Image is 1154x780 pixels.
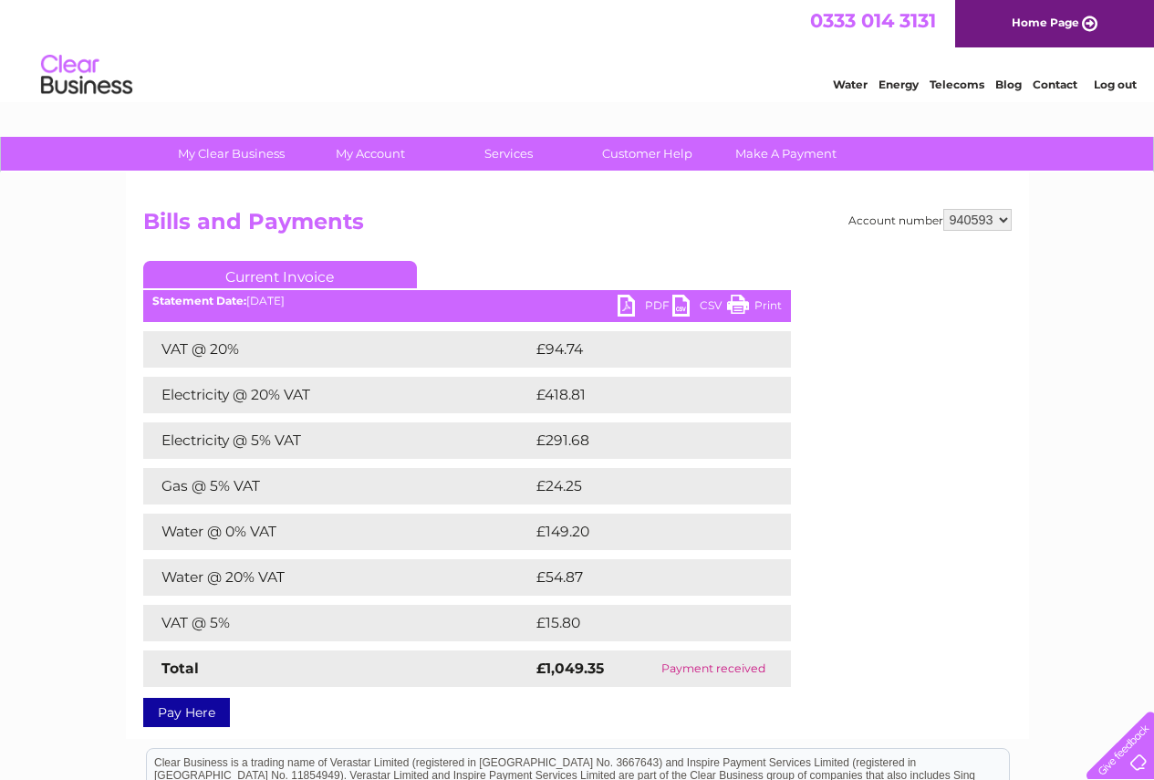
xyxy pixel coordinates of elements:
a: Make A Payment [711,137,861,171]
td: VAT @ 5% [143,605,532,641]
td: £149.20 [532,514,758,550]
a: Water [833,78,868,91]
a: Print [727,295,782,321]
td: £418.81 [532,377,756,413]
td: £54.87 [532,559,754,596]
td: £15.80 [532,605,753,641]
strong: £1,049.35 [536,660,604,677]
a: Energy [878,78,919,91]
img: logo.png [40,47,133,103]
a: Log out [1094,78,1137,91]
a: PDF [618,295,672,321]
a: My Account [295,137,445,171]
td: Water @ 0% VAT [143,514,532,550]
td: Gas @ 5% VAT [143,468,532,504]
a: 0333 014 3131 [810,9,936,32]
td: £291.68 [532,422,758,459]
h2: Bills and Payments [143,209,1012,244]
a: Telecoms [930,78,984,91]
td: Electricity @ 20% VAT [143,377,532,413]
div: [DATE] [143,295,791,307]
a: My Clear Business [156,137,307,171]
a: Contact [1033,78,1077,91]
b: Statement Date: [152,294,246,307]
td: Water @ 20% VAT [143,559,532,596]
a: CSV [672,295,727,321]
strong: Total [161,660,199,677]
td: £24.25 [532,468,754,504]
td: £94.74 [532,331,754,368]
td: Electricity @ 5% VAT [143,422,532,459]
a: Services [433,137,584,171]
a: Blog [995,78,1022,91]
div: Account number [848,209,1012,231]
td: Payment received [636,650,790,687]
a: Current Invoice [143,261,417,288]
div: Clear Business is a trading name of Verastar Limited (registered in [GEOGRAPHIC_DATA] No. 3667643... [147,10,1009,88]
td: VAT @ 20% [143,331,532,368]
a: Pay Here [143,698,230,727]
a: Customer Help [572,137,723,171]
